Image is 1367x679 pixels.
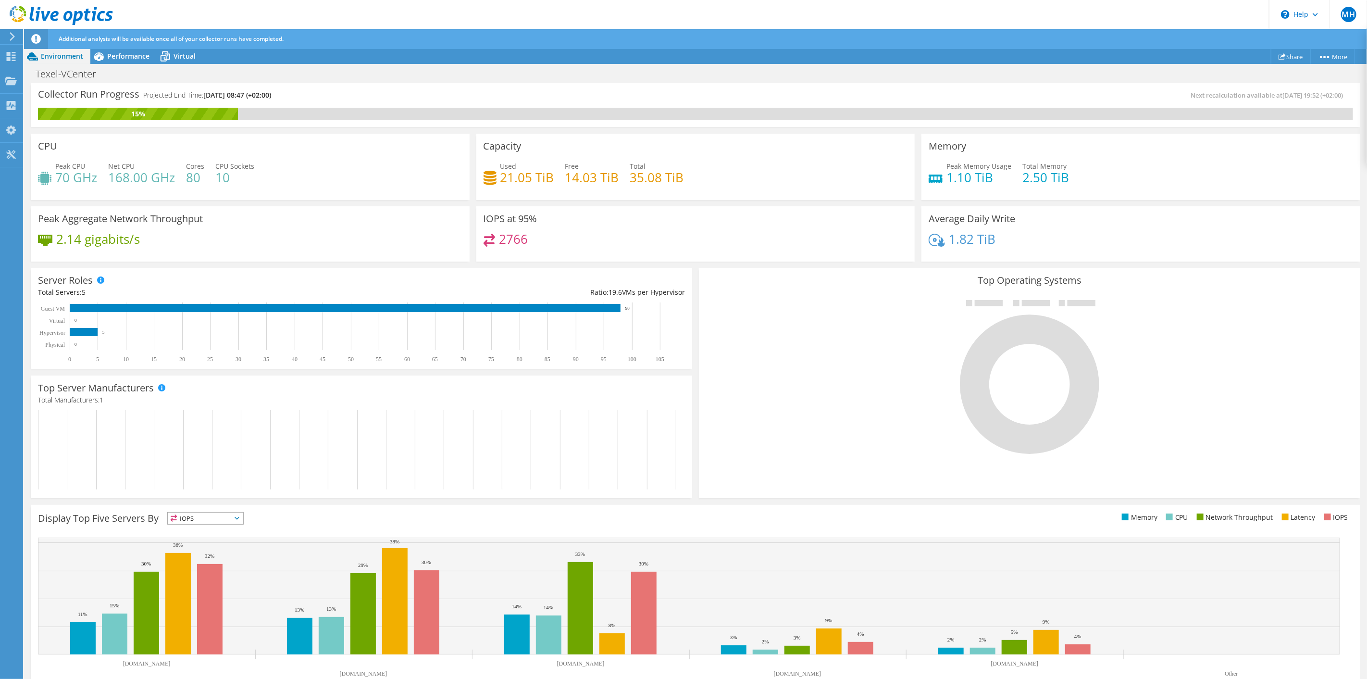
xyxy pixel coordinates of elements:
div: 15% [38,109,238,119]
text: 75 [488,356,494,363]
h4: 21.05 TiB [500,172,554,183]
text: 5 [96,356,99,363]
text: 65 [432,356,438,363]
text: Guest VM [41,305,65,312]
h3: IOPS at 95% [484,214,537,224]
h4: Total Manufacturers: [38,395,685,405]
li: Latency [1280,512,1316,523]
h3: Memory [929,141,966,151]
text: 5% [1011,629,1018,635]
a: More [1310,49,1355,64]
text: 2% [762,639,769,644]
span: Additional analysis will be available once all of your collector runs have completed. [59,35,284,43]
span: CPU Sockets [215,162,254,171]
text: 11% [78,611,87,617]
h3: Top Server Manufacturers [38,383,154,393]
text: 9% [1043,619,1050,625]
text: 35 [263,356,269,363]
text: 98 [625,306,630,311]
h4: 80 [186,172,204,183]
span: 5 [82,288,86,297]
h3: Average Daily Write [929,214,1015,224]
text: [DOMAIN_NAME] [991,660,1039,667]
text: 14% [512,604,522,609]
h4: 35.08 TiB [630,172,684,183]
text: 40 [292,356,298,363]
h1: Texel-VCenter [31,69,111,79]
span: Free [565,162,579,171]
text: 20 [179,356,185,363]
text: 80 [517,356,522,363]
text: 13% [295,607,304,613]
text: 2% [947,637,955,642]
span: Peak CPU [55,162,85,171]
h4: 1.82 TiB [949,234,995,244]
text: 25 [207,356,213,363]
h4: Projected End Time: [143,90,271,101]
h4: 10 [215,172,254,183]
span: 1 [99,395,103,404]
text: [DOMAIN_NAME] [340,670,387,677]
svg: \n [1281,10,1290,19]
text: [DOMAIN_NAME] [774,670,821,677]
text: 105 [656,356,664,363]
h4: 168.00 GHz [108,172,175,183]
text: 0 [68,356,71,363]
text: 15 [151,356,157,363]
text: 55 [376,356,382,363]
span: Peak Memory Usage [946,162,1011,171]
text: 33% [575,551,585,557]
h4: 1.10 TiB [946,172,1011,183]
text: 85 [545,356,550,363]
span: IOPS [168,513,243,524]
text: 30% [141,561,151,566]
text: 90 [573,356,579,363]
h3: CPU [38,141,57,151]
text: 0 [75,318,77,323]
h3: Server Roles [38,275,93,286]
text: 5 [102,330,105,335]
h4: 2766 [499,234,528,244]
li: Memory [1119,512,1157,523]
text: Virtual [49,317,65,324]
text: 38% [390,539,399,544]
span: [DATE] 19:52 (+02:00) [1283,91,1343,100]
div: Total Servers: [38,287,361,298]
text: 14% [544,604,553,610]
text: 95 [601,356,607,363]
span: MH [1341,7,1356,22]
text: Other [1225,670,1238,677]
text: 4% [1074,633,1081,639]
text: 0 [75,342,77,347]
text: 30% [639,561,648,566]
span: Total [630,162,646,171]
h4: 2.14 gigabits/s [56,234,140,244]
text: 9% [825,617,833,623]
text: 10 [123,356,129,363]
text: 13% [326,606,336,612]
h4: 2.50 TiB [1022,172,1069,183]
text: 3% [794,635,801,641]
text: 8% [609,622,616,628]
span: Next recalculation available at [1191,91,1348,100]
h4: 70 GHz [55,172,97,183]
div: Ratio: VMs per Hypervisor [361,287,685,298]
text: 29% [358,562,368,568]
text: [DOMAIN_NAME] [557,660,605,667]
li: CPU [1164,512,1188,523]
span: Virtual [174,51,196,61]
text: 70 [460,356,466,363]
span: [DATE] 08:47 (+02:00) [203,90,271,100]
h3: Peak Aggregate Network Throughput [38,214,203,224]
text: [DOMAIN_NAME] [123,660,171,667]
text: 15% [110,603,119,608]
text: 50 [348,356,354,363]
span: Environment [41,51,83,61]
li: IOPS [1322,512,1348,523]
text: 60 [404,356,410,363]
h3: Top Operating Systems [706,275,1353,286]
text: 100 [628,356,636,363]
text: 45 [320,356,325,363]
text: Physical [45,341,65,348]
text: 3% [730,634,737,640]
